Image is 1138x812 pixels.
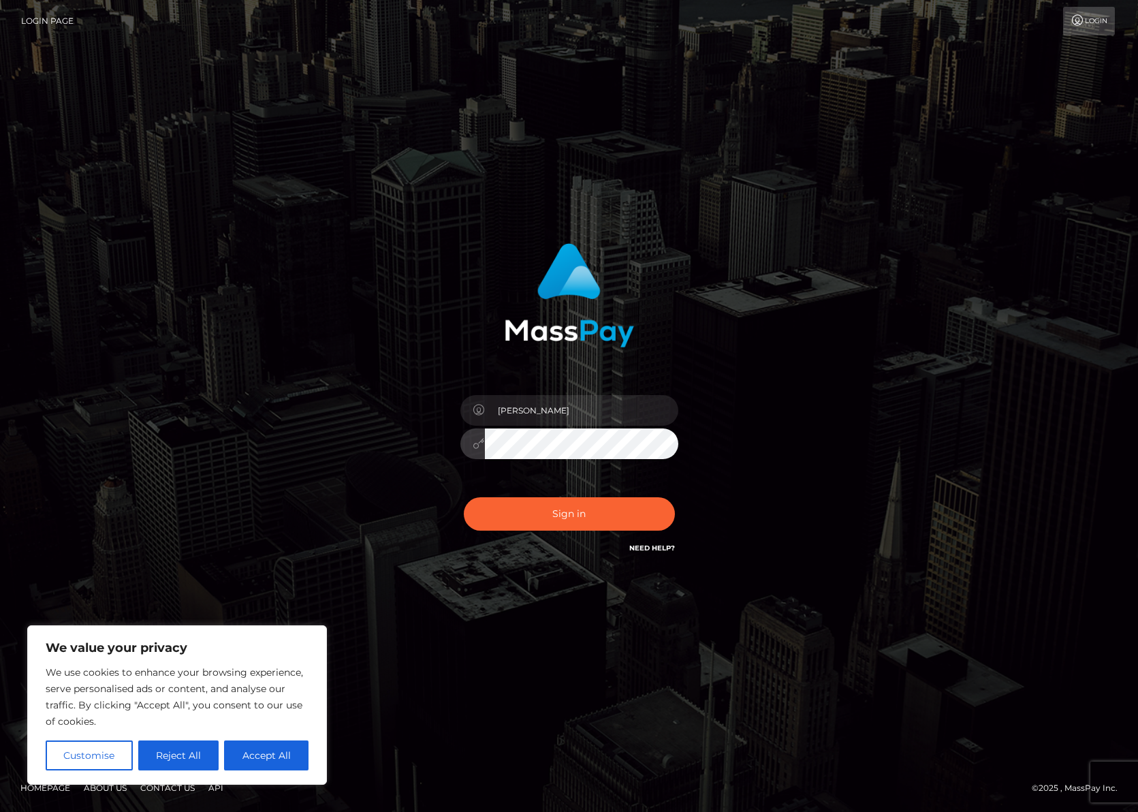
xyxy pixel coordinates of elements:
input: Username... [485,395,678,426]
button: Sign in [464,497,675,531]
p: We use cookies to enhance your browsing experience, serve personalised ads or content, and analys... [46,664,309,730]
a: Homepage [15,777,76,798]
a: Need Help? [629,544,675,552]
a: Login [1063,7,1115,35]
button: Accept All [224,740,309,770]
button: Customise [46,740,133,770]
a: API [203,777,229,798]
div: We value your privacy [27,625,327,785]
img: MassPay Login [505,243,634,347]
a: About Us [78,777,132,798]
button: Reject All [138,740,219,770]
a: Contact Us [135,777,200,798]
p: We value your privacy [46,640,309,656]
a: Login Page [21,7,74,35]
div: © 2025 , MassPay Inc. [1032,781,1128,796]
